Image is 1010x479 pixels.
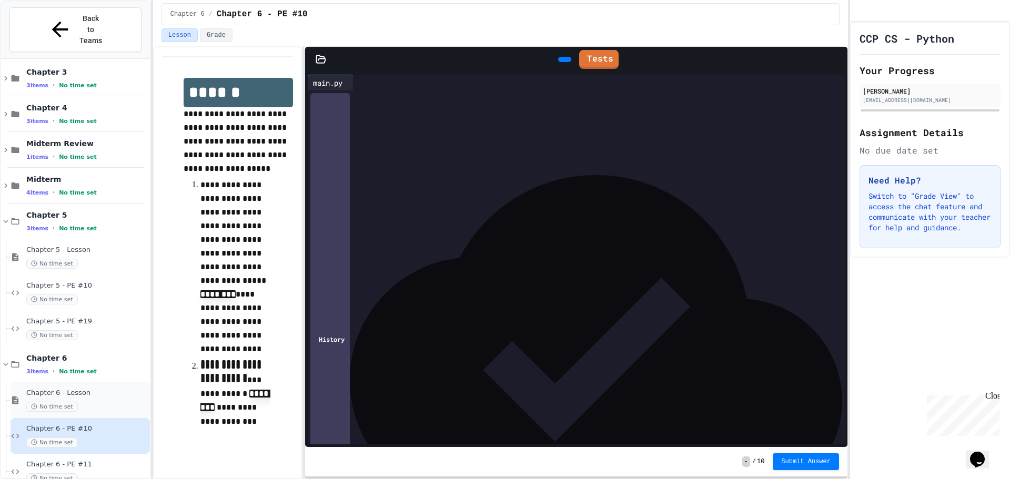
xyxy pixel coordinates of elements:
span: Chapter 4 [26,103,148,113]
span: No time set [59,368,97,375]
span: Submit Answer [781,457,831,466]
div: [PERSON_NAME] [863,86,997,96]
span: Chapter 5 [26,210,148,220]
span: Back to Teams [78,13,103,46]
span: No time set [59,82,97,89]
span: Chapter 5 - PE #19 [26,317,148,326]
span: 10 [757,457,764,466]
button: Submit Answer [773,453,839,470]
button: Grade [200,28,233,42]
span: Chapter 6 [26,353,148,363]
span: No time set [59,118,97,125]
span: No time set [26,437,78,447]
span: No time set [26,330,78,340]
h2: Your Progress [860,63,1001,78]
span: Chapter 6 - PE #10 [26,424,148,433]
p: Switch to "Grade View" to access the chat feature and communicate with your teacher for help and ... [868,191,992,233]
span: Chapter 6 - PE #10 [217,8,308,21]
div: main.py [308,77,348,88]
iframe: chat widget [923,391,999,436]
span: • [53,224,55,232]
span: • [53,367,55,375]
span: 3 items [26,118,48,125]
a: Tests [579,50,619,69]
span: Chapter 3 [26,67,148,77]
button: Lesson [161,28,198,42]
span: 3 items [26,368,48,375]
h1: CCP CS - Python [860,31,954,46]
span: No time set [59,154,97,160]
span: Chapter 6 [170,10,205,18]
span: / [752,457,756,466]
span: • [53,152,55,161]
span: 4 items [26,189,48,196]
span: - [742,456,750,467]
h3: Need Help? [868,174,992,187]
div: [EMAIL_ADDRESS][DOMAIN_NAME] [863,96,997,104]
span: / [209,10,213,18]
span: Chapter 5 - PE #10 [26,281,148,290]
iframe: chat widget [966,437,999,468]
span: No time set [26,402,78,412]
div: No due date set [860,144,1001,157]
span: Chapter 6 - Lesson [26,389,148,398]
span: No time set [26,259,78,269]
div: Chat with us now!Close [4,4,73,67]
span: Midterm Review [26,139,148,148]
h2: Assignment Details [860,125,1001,140]
span: 1 items [26,154,48,160]
span: No time set [59,189,97,196]
span: 3 items [26,82,48,89]
span: 3 items [26,225,48,232]
span: • [53,117,55,125]
span: • [53,81,55,89]
span: No time set [59,225,97,232]
span: Chapter 6 - PE #11 [26,460,148,469]
div: main.py [308,75,353,90]
span: • [53,188,55,197]
span: Midterm [26,175,148,184]
span: Chapter 5 - Lesson [26,246,148,254]
span: No time set [26,294,78,304]
button: Back to Teams [9,7,142,52]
